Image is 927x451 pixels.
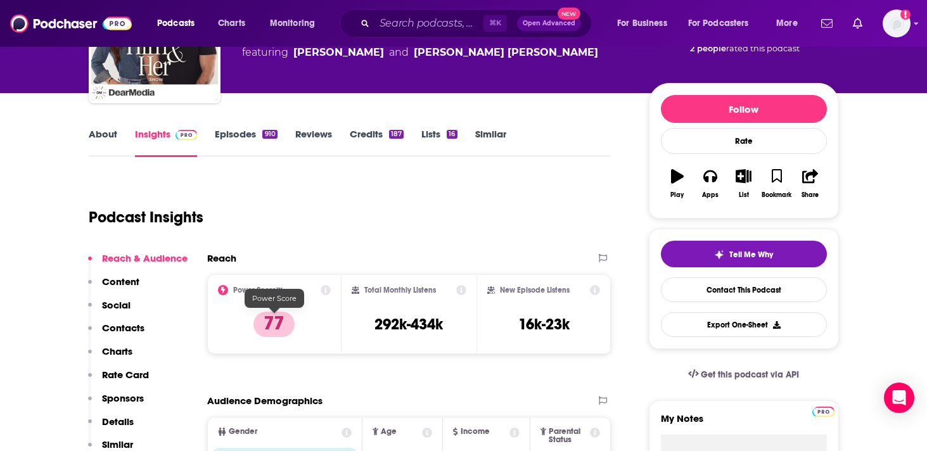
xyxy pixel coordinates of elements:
div: 16 [447,130,457,139]
a: Credits187 [350,128,404,157]
button: Apps [694,161,727,206]
button: Follow [661,95,827,123]
span: and [389,45,409,60]
h2: Power Score™ [233,286,283,295]
span: Income [461,428,490,436]
button: Open AdvancedNew [517,16,581,31]
span: New [558,8,580,20]
p: Sponsors [102,392,144,404]
h3: 292k-434k [374,315,443,334]
input: Search podcasts, credits, & more... [374,13,483,34]
span: 2 people [690,44,726,53]
p: Charts [102,345,132,357]
h2: Total Monthly Listens [364,286,436,295]
button: Content [88,276,139,299]
button: tell me why sparkleTell Me Why [661,241,827,267]
span: Tell Me Why [729,250,773,260]
a: Show notifications dropdown [816,13,838,34]
h1: Podcast Insights [89,208,203,227]
span: Monitoring [270,15,315,32]
button: Contacts [88,322,144,345]
button: Social [88,299,131,322]
div: Search podcasts, credits, & more... [352,9,604,38]
div: 910 [262,130,277,139]
a: Reviews [295,128,332,157]
span: Open Advanced [523,20,575,27]
p: Details [102,416,134,428]
button: Details [88,416,134,439]
div: 187 [389,130,404,139]
div: Bookmark [762,191,791,199]
h2: New Episode Listens [500,286,570,295]
span: Get this podcast via API [701,369,799,380]
button: Charts [88,345,132,369]
button: open menu [148,13,211,34]
h2: Reach [207,252,236,264]
span: More [776,15,798,32]
div: Open Intercom Messenger [884,383,914,413]
button: Share [793,161,826,206]
a: Charts [210,13,253,34]
p: Content [102,276,139,288]
button: open menu [680,13,767,34]
span: Parental Status [549,428,588,444]
span: featuring [242,45,598,60]
span: Age [381,428,397,436]
span: Gender [229,428,257,436]
div: Power Score [245,289,304,308]
span: Charts [218,15,245,32]
span: For Business [617,15,667,32]
img: Podchaser - Follow, Share and Rate Podcasts [10,11,132,35]
button: Show profile menu [883,10,911,37]
a: Episodes910 [215,128,277,157]
span: Logged in as sophiak [883,10,911,37]
span: For Podcasters [688,15,749,32]
a: Get this podcast via API [678,359,810,390]
div: Rate [661,128,827,154]
img: Podchaser Pro [812,407,834,417]
a: Lists16 [421,128,457,157]
a: Similar [475,128,506,157]
p: Rate Card [102,369,149,381]
button: Play [661,161,694,206]
a: InsightsPodchaser Pro [135,128,198,157]
button: Export One-Sheet [661,312,827,337]
p: Reach & Audience [102,252,188,264]
a: About [89,128,117,157]
button: open menu [608,13,683,34]
a: Michael Bosstick [293,45,384,60]
a: Contact This Podcast [661,277,827,302]
button: Reach & Audience [88,252,188,276]
button: open menu [767,13,814,34]
p: Social [102,299,131,311]
a: Show notifications dropdown [848,13,867,34]
span: Podcasts [157,15,195,32]
span: rated this podcast [726,44,800,53]
a: Lauryn Evarts Bosstick [414,45,598,60]
button: Bookmark [760,161,793,206]
button: List [727,161,760,206]
img: User Profile [883,10,911,37]
p: Similar [102,438,133,450]
p: Contacts [102,322,144,334]
label: My Notes [661,412,827,435]
div: Share [802,191,819,199]
h3: 16k-23k [518,315,570,334]
p: 77 [253,312,295,337]
svg: Add a profile image [900,10,911,20]
img: Podchaser Pro [176,130,198,140]
div: List [739,191,749,199]
button: open menu [261,13,331,34]
div: Apps [702,191,719,199]
h2: Audience Demographics [207,395,323,407]
a: Pro website [812,405,834,417]
img: tell me why sparkle [714,250,724,260]
button: Sponsors [88,392,144,416]
span: ⌘ K [483,15,507,32]
button: Rate Card [88,369,149,392]
div: Play [670,191,684,199]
